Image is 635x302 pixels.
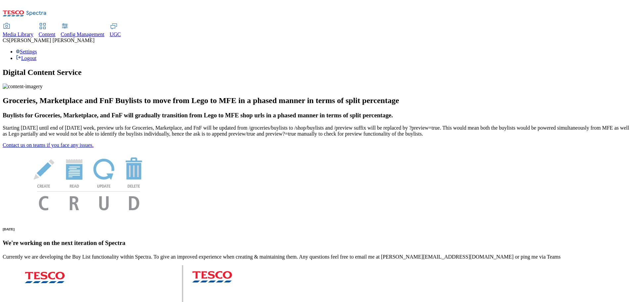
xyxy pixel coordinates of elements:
[16,49,37,54] a: Settings
[3,148,175,217] img: News Image
[3,142,94,148] a: Contact us on teams if you face any issues.
[16,55,36,61] a: Logout
[3,227,632,231] h6: [DATE]
[3,96,632,105] h2: Groceries, Marketplace and FnF Buylists to move from Lego to MFE in a phased manner in terms of s...
[110,24,121,37] a: UGC
[61,24,105,37] a: Config Management
[39,31,56,37] span: Content
[3,37,9,43] span: CS
[3,84,43,90] img: content-imagery
[3,24,33,37] a: Media Library
[3,239,632,247] h3: We're working on the next iteration of Spectra
[3,31,33,37] span: Media Library
[3,254,632,260] p: Currently we are developing the Buy List functionality within Spectra. To give an improved experi...
[3,112,632,119] h3: Buylists for Groceries, Marketplace, and FnF will gradually transition from Lego to MFE shop urls...
[39,24,56,37] a: Content
[61,31,105,37] span: Config Management
[110,31,121,37] span: UGC
[3,68,632,77] h1: Digital Content Service
[3,125,632,137] p: Starting [DATE] until end of [DATE] week, preview urls for Groceries, Marketplace, and FnF will b...
[9,37,95,43] span: [PERSON_NAME] [PERSON_NAME]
